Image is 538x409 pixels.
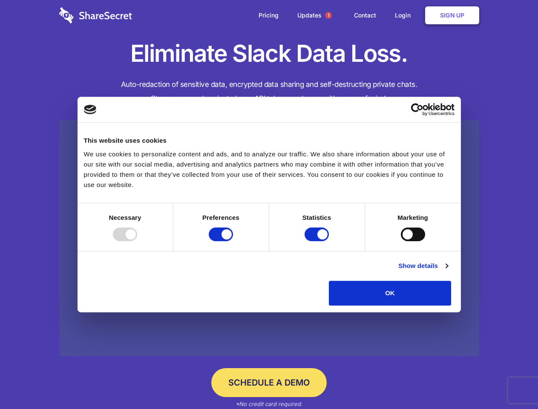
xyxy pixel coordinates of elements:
div: This website uses cookies [84,135,455,146]
a: Usercentrics Cookiebot - opens in a new window [380,103,455,116]
img: logo-wordmark-white-trans-d4663122ce5f474addd5e946df7df03e33cb6a1c49d2221995e7729f52c070b2.svg [59,7,132,23]
strong: Marketing [397,214,428,221]
a: Wistia video thumbnail [59,120,479,357]
h4: Auto-redaction of sensitive data, encrypted data sharing and self-destructing private chats. Shar... [59,78,479,106]
div: We use cookies to personalize content and ads, and to analyze our traffic. We also share informat... [84,149,455,190]
a: Sign Up [425,6,479,24]
a: Login [386,2,423,29]
span: 1 [325,12,332,19]
h1: Eliminate Slack Data Loss. [59,38,479,69]
a: Show details [398,261,448,271]
a: Schedule a Demo [211,368,327,397]
a: Contact [345,2,385,29]
img: logo [84,105,97,114]
button: OK [329,281,451,305]
em: *No credit card required. [236,400,302,407]
strong: Necessary [109,214,141,221]
strong: Statistics [302,214,331,221]
strong: Preferences [202,214,239,221]
a: Pricing [250,2,287,29]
